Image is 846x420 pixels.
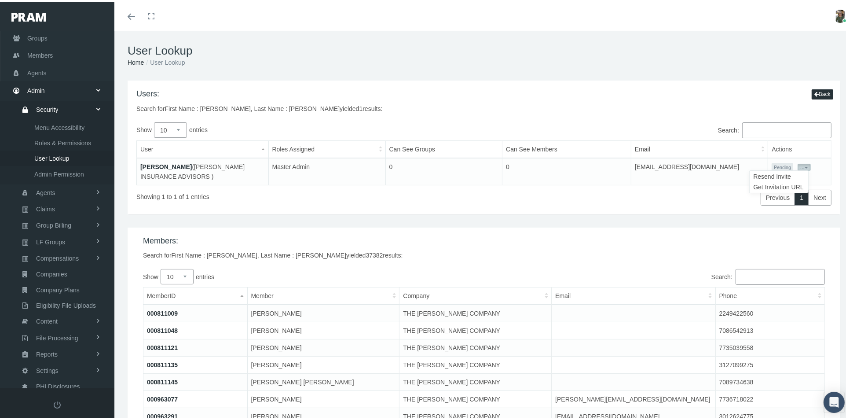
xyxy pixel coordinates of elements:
[268,156,385,184] td: Master Admin
[715,286,824,303] th: Phone: activate to sort column ascending
[399,338,552,355] td: THE [PERSON_NAME] COMPANY
[36,345,58,360] span: Reports
[137,139,269,156] th: User: activate to sort column descending
[27,28,48,45] span: Groups
[715,389,824,406] td: 7736718022
[147,308,178,315] a: 000811009
[36,249,79,264] span: Compensations
[147,377,178,384] a: 000811145
[399,286,552,303] th: Company: activate to sort column ascending
[798,162,811,169] button: ...
[715,372,824,389] td: 7089734638
[27,45,53,62] span: Members
[165,103,340,111] span: First Name : [PERSON_NAME], Last Name : [PERSON_NAME]
[247,338,399,355] td: [PERSON_NAME]
[147,394,178,401] a: 000963077
[484,267,825,283] label: Search:
[399,321,552,338] td: THE [PERSON_NAME] COMPANY
[736,267,825,283] input: Search:
[27,63,47,80] span: Agents
[812,88,833,98] button: Back
[750,169,803,180] a: Resend Invite
[749,169,809,192] div: ...
[502,156,631,184] td: 0
[34,134,91,149] span: Roles & Permissions
[154,121,187,136] select: Showentries
[247,389,399,406] td: [PERSON_NAME]
[172,250,347,257] span: First Name : [PERSON_NAME], Last Name : [PERSON_NAME]
[144,56,185,66] li: User Lookup
[36,296,96,311] span: Eligibility File Uploads
[808,188,831,204] a: Next
[795,188,809,204] a: 1
[715,303,824,321] td: 2249422560
[34,118,84,133] span: Menu Accessibility
[36,329,78,344] span: File Processing
[36,100,59,115] span: Security
[631,156,768,184] td: [EMAIL_ADDRESS][DOMAIN_NAME]
[247,303,399,321] td: [PERSON_NAME]
[715,338,824,355] td: 7735039558
[36,281,80,296] span: Company Plans
[147,325,178,332] a: 000811048
[36,200,55,215] span: Claims
[247,286,399,303] th: Member: activate to sort column ascending
[399,389,552,406] td: THE [PERSON_NAME] COMPANY
[136,102,382,112] div: Search for yielded results:
[552,286,715,303] th: Email: activate to sort column ascending
[27,81,45,97] span: Admin
[824,390,845,411] div: Open Intercom Messenger
[742,121,831,136] input: Search:
[143,235,825,244] h4: Members:
[128,57,144,64] a: Home
[366,250,383,257] span: 37382
[399,355,552,372] td: THE [PERSON_NAME] COMPANY
[247,321,399,338] td: [PERSON_NAME]
[715,355,824,372] td: 3127099275
[161,267,194,283] select: Showentries
[34,165,84,180] span: Admin Permission
[768,139,831,156] th: Actions
[268,139,385,156] th: Roles Assigned: activate to sort column ascending
[385,156,502,184] td: 0
[136,121,484,136] label: Show entries
[128,42,840,56] h1: User Lookup
[36,361,59,376] span: Settings
[34,149,69,164] span: User Lookup
[143,249,825,258] div: Search for yielded results:
[143,286,248,303] th: MemberID: activate to sort column descending
[36,216,71,231] span: Group Billing
[502,139,631,156] th: Can See Members
[750,180,803,191] a: Get Invitation URL
[147,411,178,418] a: 000963291
[143,267,484,283] label: Show entries
[140,162,192,169] a: [PERSON_NAME]
[399,303,552,321] td: THE [PERSON_NAME] COMPANY
[147,360,178,367] a: 000811135
[385,139,502,156] th: Can See Groups
[484,121,831,136] label: Search:
[137,156,269,184] td: ([PERSON_NAME] INSURANCE ADVISORS )
[761,188,795,204] a: Previous
[11,11,46,20] img: PRAM_20_x_78.png
[247,355,399,372] td: [PERSON_NAME]
[36,312,58,327] span: Content
[36,184,55,199] span: Agents
[136,88,382,97] h4: Users:
[772,161,793,170] span: Pending
[36,265,67,280] span: Companies
[715,321,824,338] td: 7086542913
[552,389,715,406] td: [PERSON_NAME][EMAIL_ADDRESS][DOMAIN_NAME]
[36,233,65,248] span: LF Groups
[631,139,768,156] th: Email: activate to sort column ascending
[147,343,178,350] a: 000811121
[36,377,80,392] span: PHI Disclosures
[399,372,552,389] td: THE [PERSON_NAME] COMPANY
[247,372,399,389] td: [PERSON_NAME] [PERSON_NAME]
[359,103,363,111] span: 1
